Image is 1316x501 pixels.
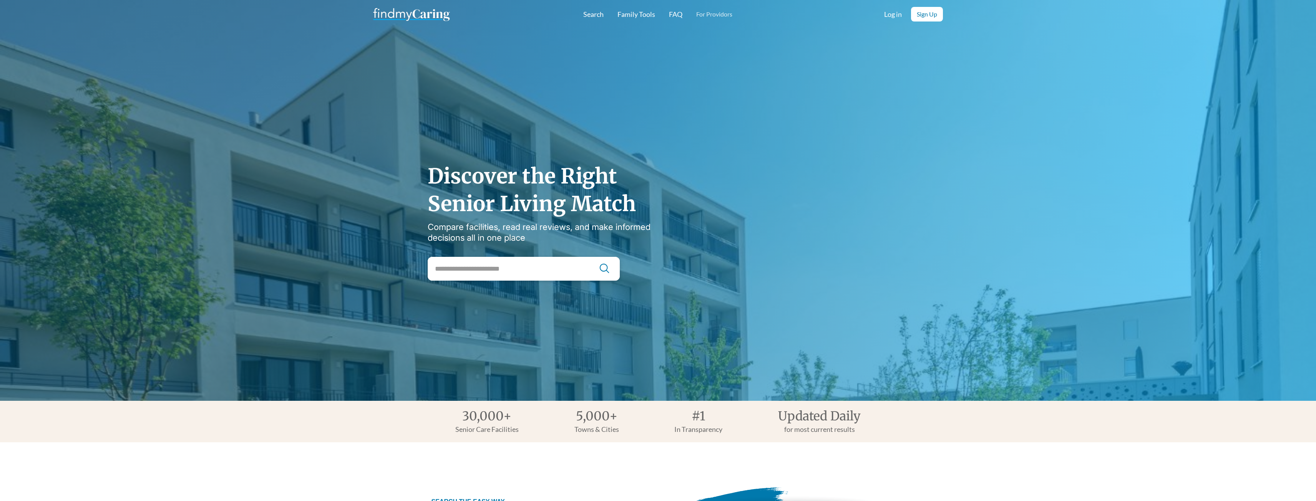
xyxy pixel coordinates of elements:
[373,7,450,22] img: findmyCaring Logo
[576,410,617,422] div: 5,000+
[599,263,610,274] img: Search Icon
[428,162,677,218] h1: Discover the Right Senior Living Match
[583,10,604,18] a: Search
[574,425,619,433] div: Towns & Cities
[674,425,722,433] div: In Transparency
[669,10,682,18] a: FAQ
[696,10,732,18] a: For Providors
[692,410,705,422] div: #1
[617,10,655,18] a: Family Tools
[784,425,855,433] div: for most current results
[911,7,943,21] a: Sign Up
[455,425,519,433] div: Senior Care Facilities
[428,257,620,281] form: City Search
[778,410,861,422] div: Updated Daily
[462,410,511,422] div: 30,000+
[884,10,902,18] a: Log in
[428,222,677,243] div: Compare facilities, read real reviews, and make informed decisions all in one place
